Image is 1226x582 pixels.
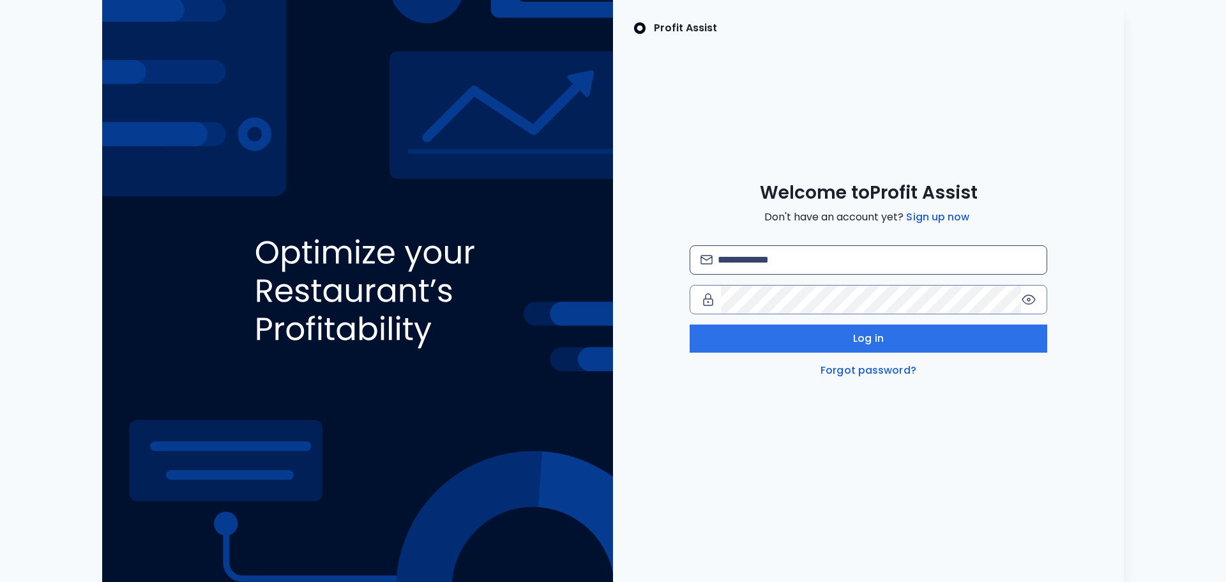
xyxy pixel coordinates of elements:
[818,363,919,378] a: Forgot password?
[764,210,972,225] span: Don't have an account yet?
[633,20,646,36] img: SpotOn Logo
[700,255,713,264] img: email
[904,210,972,225] a: Sign up now
[760,181,978,204] span: Welcome to Profit Assist
[654,20,717,36] p: Profit Assist
[690,325,1047,353] button: Log in
[853,331,884,346] span: Log in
